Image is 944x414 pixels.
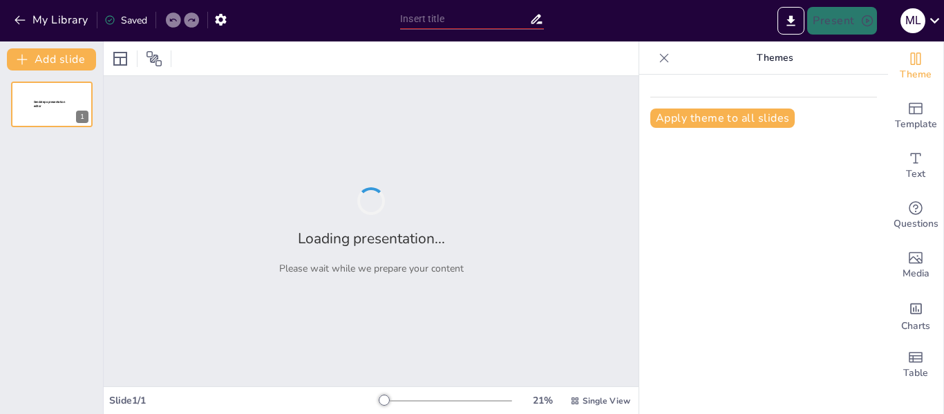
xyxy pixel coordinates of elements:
div: Change the overall theme [888,41,943,91]
div: Get real-time input from your audience [888,191,943,241]
span: Charts [901,319,930,334]
span: Position [146,50,162,67]
button: Export to PowerPoint [777,7,804,35]
div: M L [900,8,925,33]
p: Themes [675,41,874,75]
div: Slide 1 / 1 [109,394,379,407]
button: Apply theme to all slides [650,109,795,128]
div: Add text boxes [888,141,943,191]
span: Sendsteps presentation editor [34,100,65,108]
span: Template [895,117,937,132]
div: Add images, graphics, shapes or video [888,241,943,290]
p: Please wait while we prepare your content [279,262,464,275]
button: Add slide [7,48,96,70]
div: Add charts and graphs [888,290,943,340]
div: 1 [11,82,93,127]
span: Media [903,266,929,281]
div: Add a table [888,340,943,390]
div: Layout [109,48,131,70]
span: Single View [583,395,630,406]
h2: Loading presentation... [298,229,445,248]
span: Questions [894,216,938,232]
input: Insert title [400,9,529,29]
button: Present [807,7,876,35]
span: Theme [900,67,932,82]
button: My Library [10,9,94,31]
div: 21 % [526,394,559,407]
span: Table [903,366,928,381]
span: Text [906,167,925,182]
div: Add ready made slides [888,91,943,141]
div: Saved [104,14,147,27]
div: 1 [76,111,88,123]
button: M L [900,7,925,35]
